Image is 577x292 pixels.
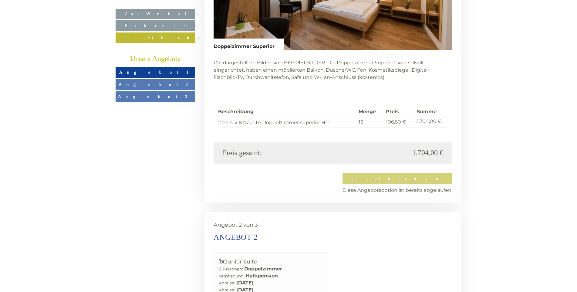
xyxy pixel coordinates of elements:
th: Preis [383,107,414,117]
a: Zur Website [116,9,195,19]
div: Junior Suite [219,257,323,266]
b: Doppelzimmer [244,266,282,272]
th: Beschreibung [218,107,356,117]
span: Angebot 2 von 3 [214,222,258,228]
div: Unsere Angebote [116,54,195,64]
span: Angebot 2 [119,82,192,87]
b: 1x [219,258,225,265]
span: Diese Angebotsoption ist bereits abgelaufen. [342,187,452,193]
span: Angebot 3 [118,94,193,99]
span: Angebot 1 [119,70,191,75]
div: Doppelzimmer Superior [214,39,284,50]
div: Preis gesamt: [218,148,333,158]
p: Die dargestellten Bilder sind BEISPIELBILDER. Die Doppelzimmer Superior sind stilvoll eingerichte... [214,59,453,81]
b: [DATE] [236,280,254,286]
a: Jetzt buchen [116,32,195,43]
th: Summe [414,107,448,117]
td: 2 Pers. x 8 Nächte Doppelzimmer superior HP [218,117,356,127]
th: Menge [356,107,383,117]
div: Angebot 2 [214,232,258,243]
b: Halbpension [246,273,278,279]
td: 1.704,00 € [414,117,448,127]
small: 2 Personen: [219,267,243,271]
span: 106,50 € [386,119,406,125]
a: Schreiben Sie uns [116,20,195,31]
small: Anreise: [219,280,235,285]
small: Verpflegung: [219,273,245,278]
td: 16 [356,117,383,127]
span: 1.704,00 € [412,148,443,158]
